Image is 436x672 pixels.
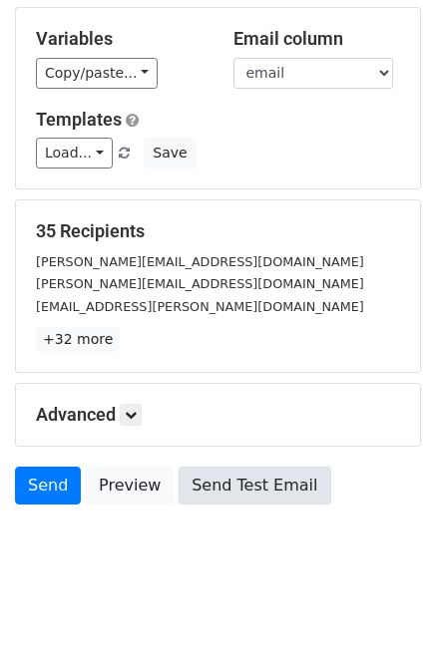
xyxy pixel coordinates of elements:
small: [PERSON_NAME][EMAIL_ADDRESS][DOMAIN_NAME] [36,254,364,269]
h5: Variables [36,28,204,50]
h5: 35 Recipients [36,220,400,242]
button: Save [144,138,196,168]
div: Widget chat [336,576,436,672]
small: [PERSON_NAME][EMAIL_ADDRESS][DOMAIN_NAME] [36,276,364,291]
a: Templates [36,109,122,130]
a: Load... [36,138,113,168]
small: [EMAIL_ADDRESS][PERSON_NAME][DOMAIN_NAME] [36,299,364,314]
a: Send [15,467,81,504]
a: Preview [86,467,174,504]
a: Send Test Email [179,467,330,504]
iframe: Chat Widget [336,576,436,672]
a: Copy/paste... [36,58,158,89]
a: +32 more [36,327,120,352]
h5: Email column [233,28,401,50]
h5: Advanced [36,404,400,426]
